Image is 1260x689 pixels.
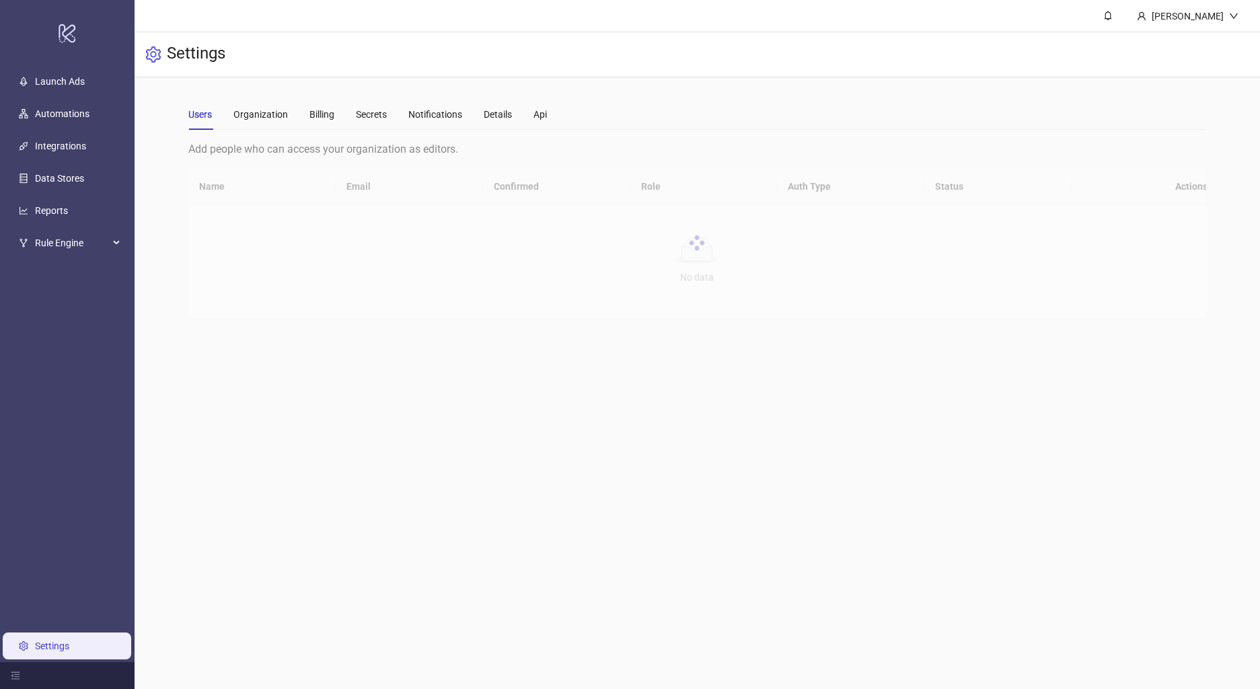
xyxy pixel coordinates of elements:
[309,107,334,122] div: Billing
[35,76,85,87] a: Launch Ads
[145,46,161,63] span: setting
[408,107,462,122] div: Notifications
[19,238,28,248] span: fork
[35,173,84,184] a: Data Stores
[1137,11,1146,21] span: user
[484,107,512,122] div: Details
[35,141,86,151] a: Integrations
[188,107,212,122] div: Users
[11,671,20,680] span: menu-fold
[35,229,109,256] span: Rule Engine
[167,43,225,66] h3: Settings
[1103,11,1113,20] span: bell
[233,107,288,122] div: Organization
[356,107,387,122] div: Secrets
[1229,11,1238,21] span: down
[1146,9,1229,24] div: [PERSON_NAME]
[35,205,68,216] a: Reports
[35,641,69,651] a: Settings
[188,141,1206,157] div: Add people who can access your organization as editors.
[35,108,89,119] a: Automations
[533,107,547,122] div: Api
